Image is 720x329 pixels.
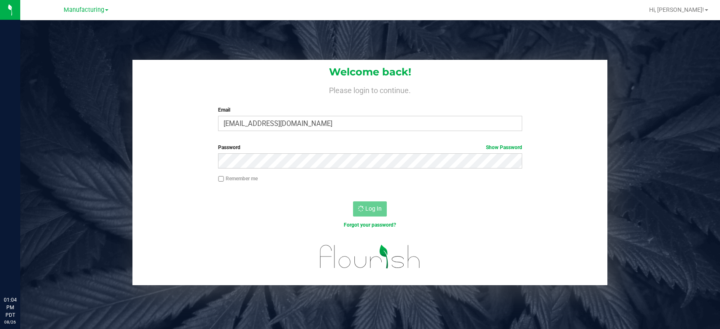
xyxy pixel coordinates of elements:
button: Log In [353,201,387,217]
input: Remember me [218,176,224,182]
a: Show Password [486,144,522,150]
h4: Please login to continue. [132,84,607,94]
p: 08/26 [4,319,16,325]
span: Hi, [PERSON_NAME]! [649,6,704,13]
label: Remember me [218,175,258,182]
label: Email [218,106,522,114]
span: Password [218,144,240,150]
a: Forgot your password? [344,222,396,228]
p: 01:04 PM PDT [4,296,16,319]
h1: Welcome back! [132,67,607,78]
img: flourish_logo.svg [311,238,429,276]
span: Log In [365,205,382,212]
span: Manufacturing [64,6,104,13]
